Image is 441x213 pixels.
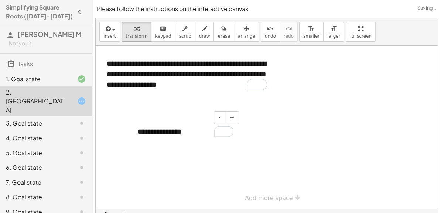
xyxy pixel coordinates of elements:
[77,97,86,106] i: Task started.
[299,22,324,42] button: format_sizesmaller
[77,193,86,202] i: Task not started.
[238,34,255,39] span: arrange
[219,114,220,120] span: -
[18,60,33,68] span: Tasks
[77,163,86,172] i: Task not started.
[103,34,116,39] span: insert
[265,34,276,39] span: undo
[77,75,86,83] i: Task finished and correct.
[323,22,344,42] button: format_sizelarger
[77,148,86,157] i: Task not started.
[126,34,147,39] span: transform
[195,22,214,42] button: draw
[213,22,234,42] button: erase
[6,88,65,114] div: 2. [GEOGRAPHIC_DATA]
[130,119,241,144] div: To enrich screen reader interactions, please activate Accessibility in Grammarly extension settings
[6,119,65,128] div: 3. Goal state
[218,34,230,39] span: erase
[284,34,294,39] span: redo
[245,195,293,202] span: Add more space
[346,22,375,42] button: fullscreen
[303,34,319,39] span: smaller
[308,24,315,33] i: format_size
[234,22,259,42] button: arrange
[179,34,191,39] span: scrub
[330,24,337,33] i: format_size
[160,24,167,33] i: keyboard
[6,193,65,202] div: 8. Goal state
[18,30,82,38] span: [PERSON_NAME] M
[327,34,340,39] span: larger
[77,134,86,142] i: Task not started.
[6,134,65,142] div: 4. Goal state
[199,34,210,39] span: draw
[6,148,65,157] div: 5. Goal state
[225,111,239,124] button: +
[267,24,274,33] i: undo
[6,3,73,21] h4: Simplifying Square Roots ([DATE]-[DATE])
[350,34,371,39] span: fullscreen
[285,24,292,33] i: redo
[175,22,195,42] button: scrub
[122,22,151,42] button: transform
[214,111,225,124] button: -
[6,163,65,172] div: 6. Goal state
[77,119,86,128] i: Task not started.
[9,40,86,47] div: Not you?
[97,4,437,13] p: Please follow the instructions on the interactive canvas.
[155,34,171,39] span: keypad
[6,178,65,187] div: 7. Goal state
[77,178,86,187] i: Task not started.
[99,51,274,97] div: To enrich screen reader interactions, please activate Accessibility in Grammarly extension settings
[230,114,234,120] span: +
[280,22,298,42] button: redoredo
[99,22,120,42] button: insert
[417,4,437,12] span: Saving…
[151,22,175,42] button: keyboardkeypad
[6,75,65,83] div: 1. Goal state
[261,22,280,42] button: undoundo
